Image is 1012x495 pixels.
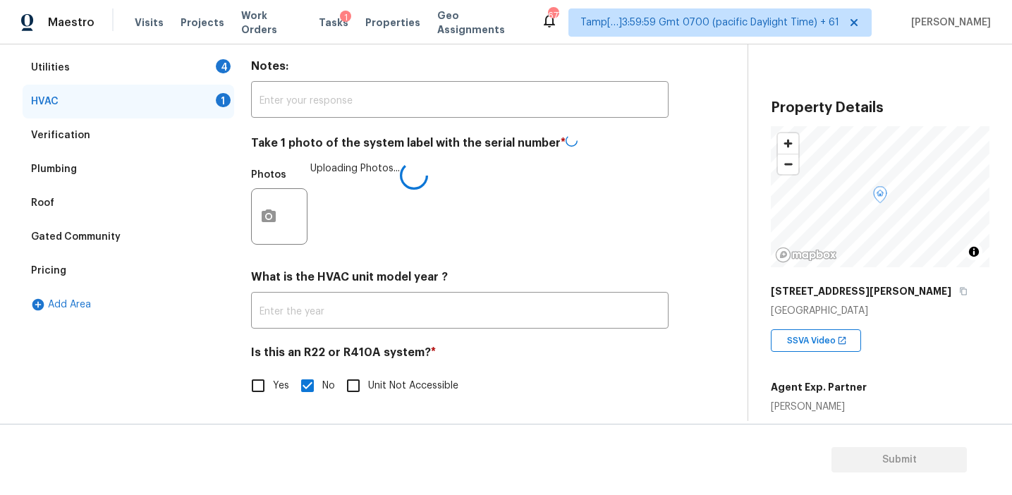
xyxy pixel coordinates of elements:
[273,379,289,393] span: Yes
[957,285,970,298] button: Copy Address
[241,8,302,37] span: Work Orders
[771,400,867,414] div: [PERSON_NAME]
[216,59,231,73] div: 4
[778,154,798,174] button: Zoom out
[48,16,95,30] span: Maestro
[31,264,66,278] div: Pricing
[771,126,989,267] canvas: Map
[778,133,798,154] button: Zoom in
[251,270,669,290] h4: What is the HVAC unit model year ?
[771,284,951,298] h5: [STREET_ADDRESS][PERSON_NAME]
[251,170,286,180] h5: Photos
[365,16,420,30] span: Properties
[775,247,837,263] a: Mapbox homepage
[771,380,867,394] h5: Agent Exp. Partner
[319,18,348,28] span: Tasks
[368,379,458,393] span: Unit Not Accessible
[771,304,989,318] div: [GEOGRAPHIC_DATA]
[31,94,59,109] div: HVAC
[322,379,335,393] span: No
[965,243,982,260] button: Toggle attribution
[181,16,224,30] span: Projects
[771,329,861,352] div: SSVA Video
[837,336,847,346] img: Open In New Icon
[906,16,991,30] span: [PERSON_NAME]
[340,11,351,25] div: 1
[251,161,669,253] div: Uploading Photos...
[31,230,121,244] div: Gated Community
[251,295,669,329] input: Enter the year
[251,135,669,156] h4: Take 1 photo of the system label with the serial number
[580,16,839,30] span: Tamp[…]3:59:59 Gmt 0700 (pacific Daylight Time) + 61
[787,334,841,348] span: SSVA Video
[873,186,887,208] div: Map marker
[771,101,989,115] h3: Property Details
[437,8,524,37] span: Geo Assignments
[548,8,558,23] div: 677
[251,85,669,118] input: Enter your response
[31,61,70,75] div: Utilities
[216,93,231,107] div: 1
[251,346,669,365] h4: Is this an R22 or R410A system?
[31,128,90,142] div: Verification
[31,162,77,176] div: Plumbing
[31,196,54,210] div: Roof
[970,244,978,259] span: Toggle attribution
[251,59,669,79] h4: Notes:
[23,288,234,322] div: Add Area
[135,16,164,30] span: Visits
